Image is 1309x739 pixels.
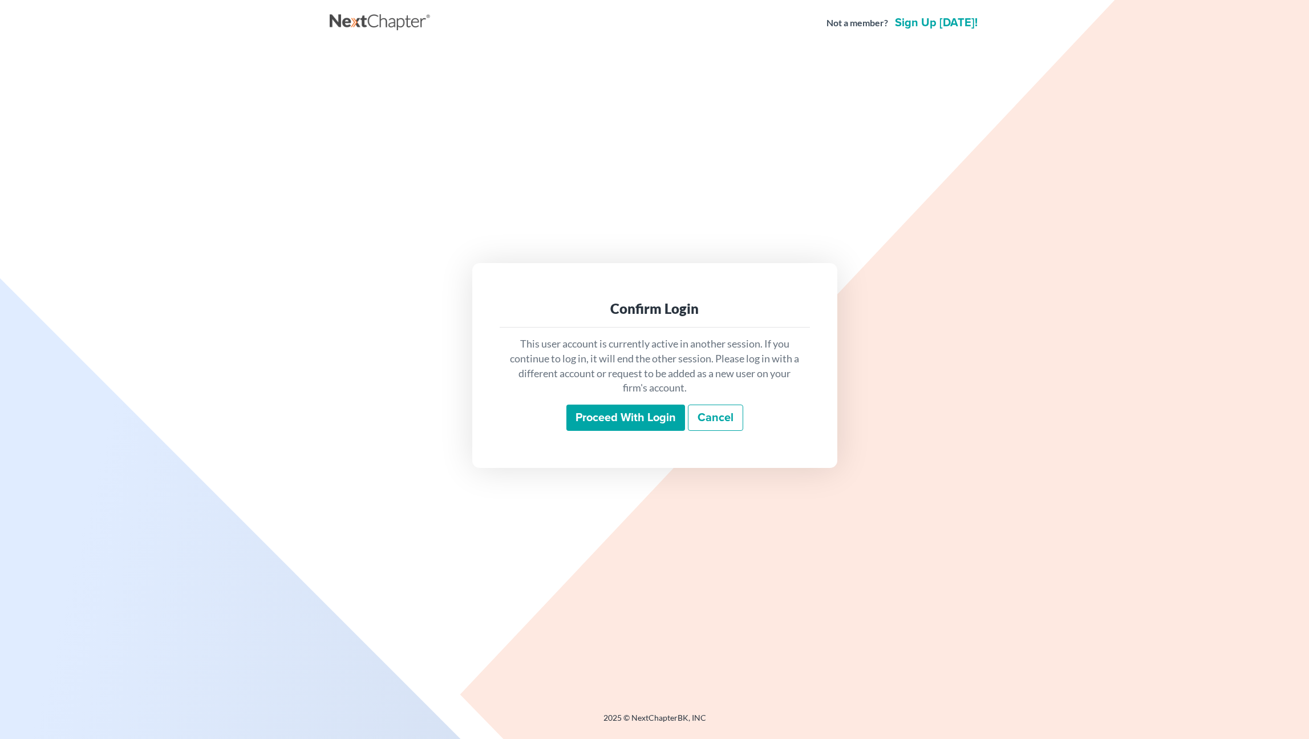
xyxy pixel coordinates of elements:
a: Sign up [DATE]! [893,17,980,29]
div: Confirm Login [509,300,801,318]
p: This user account is currently active in another session. If you continue to log in, it will end ... [509,337,801,395]
strong: Not a member? [826,17,888,30]
a: Cancel [688,405,743,431]
div: 2025 © NextChapterBK, INC [330,712,980,733]
input: Proceed with login [566,405,685,431]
